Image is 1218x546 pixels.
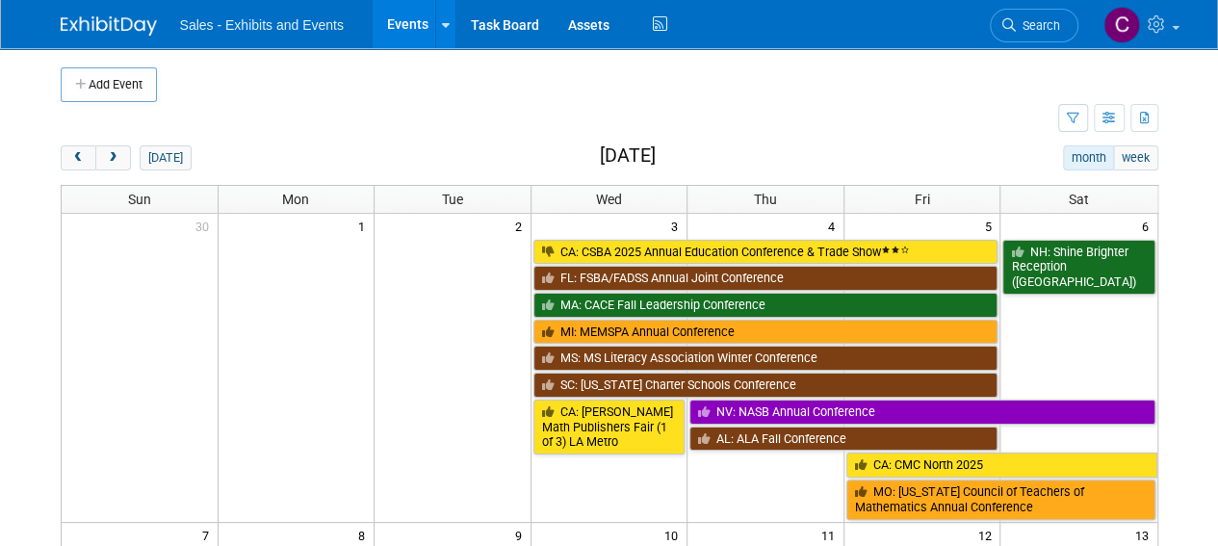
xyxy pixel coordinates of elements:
[982,214,999,238] span: 5
[61,16,157,36] img: ExhibitDay
[1113,145,1157,170] button: week
[128,192,151,207] span: Sun
[533,240,998,265] a: CA: CSBA 2025 Annual Education Conference & Trade Show
[533,346,998,371] a: MS: MS Literacy Association Winter Conference
[95,145,131,170] button: next
[599,145,655,167] h2: [DATE]
[356,214,374,238] span: 1
[61,145,96,170] button: prev
[180,17,344,33] span: Sales - Exhibits and Events
[533,266,998,291] a: FL: FSBA/FADSS Annual Joint Conference
[533,400,686,455] a: CA: [PERSON_NAME] Math Publishers Fair (1 of 3) LA Metro
[689,427,998,452] a: AL: ALA Fall Conference
[1002,240,1154,295] a: NH: Shine Brighter Reception ([GEOGRAPHIC_DATA])
[1103,7,1140,43] img: Christine Lurz
[846,453,1157,478] a: CA: CMC North 2025
[826,214,843,238] span: 4
[846,480,1155,519] a: MO: [US_STATE] Council of Teachers of Mathematics Annual Conference
[513,214,531,238] span: 2
[1140,214,1157,238] span: 6
[1069,192,1089,207] span: Sat
[754,192,777,207] span: Thu
[669,214,687,238] span: 3
[61,67,157,102] button: Add Event
[533,293,998,318] a: MA: CACE Fall Leadership Conference
[140,145,191,170] button: [DATE]
[282,192,309,207] span: Mon
[689,400,1154,425] a: NV: NASB Annual Conference
[915,192,930,207] span: Fri
[596,192,622,207] span: Wed
[1016,18,1060,33] span: Search
[1063,145,1114,170] button: month
[194,214,218,238] span: 30
[533,320,998,345] a: MI: MEMSPA Annual Conference
[442,192,463,207] span: Tue
[533,373,998,398] a: SC: [US_STATE] Charter Schools Conference
[990,9,1078,42] a: Search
